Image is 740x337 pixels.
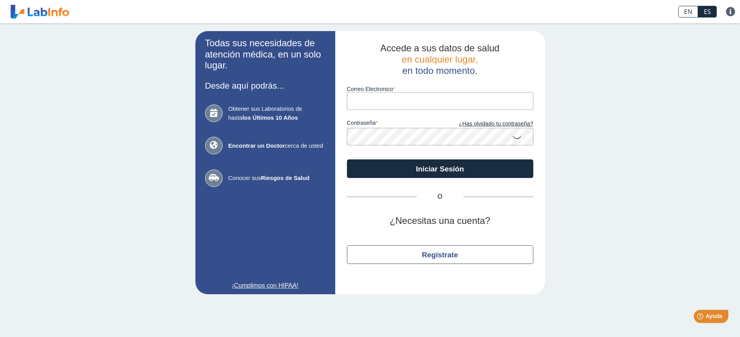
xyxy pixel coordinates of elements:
span: en cualquier lugar, [402,54,478,65]
span: en todo momento. [402,65,477,76]
span: O [417,192,463,201]
b: Riesgos de Salud [261,175,310,181]
h3: Desde aquí podrás... [205,81,326,91]
a: ¿Has olvidado tu contraseña? [440,120,533,128]
span: cerca de usted [228,141,326,150]
button: Regístrate [347,245,533,264]
label: Correo Electronico [347,86,533,92]
iframe: Help widget launcher [671,307,731,328]
span: Conocer sus [228,174,326,183]
h2: ¿Necesitas una cuenta? [347,215,533,227]
b: Encontrar un Doctor [228,142,285,149]
h2: Todas sus necesidades de atención médica, en un solo lugar. [205,38,326,71]
a: EN [678,6,698,17]
button: Iniciar Sesión [347,159,533,178]
b: los Últimos 10 Años [242,114,298,121]
a: ES [698,6,717,17]
label: contraseña [347,120,440,128]
span: Accede a sus datos de salud [380,43,500,53]
span: Obtener sus Laboratorios de hasta [228,105,326,122]
a: ¡Cumplimos con HIPAA! [205,281,326,290]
